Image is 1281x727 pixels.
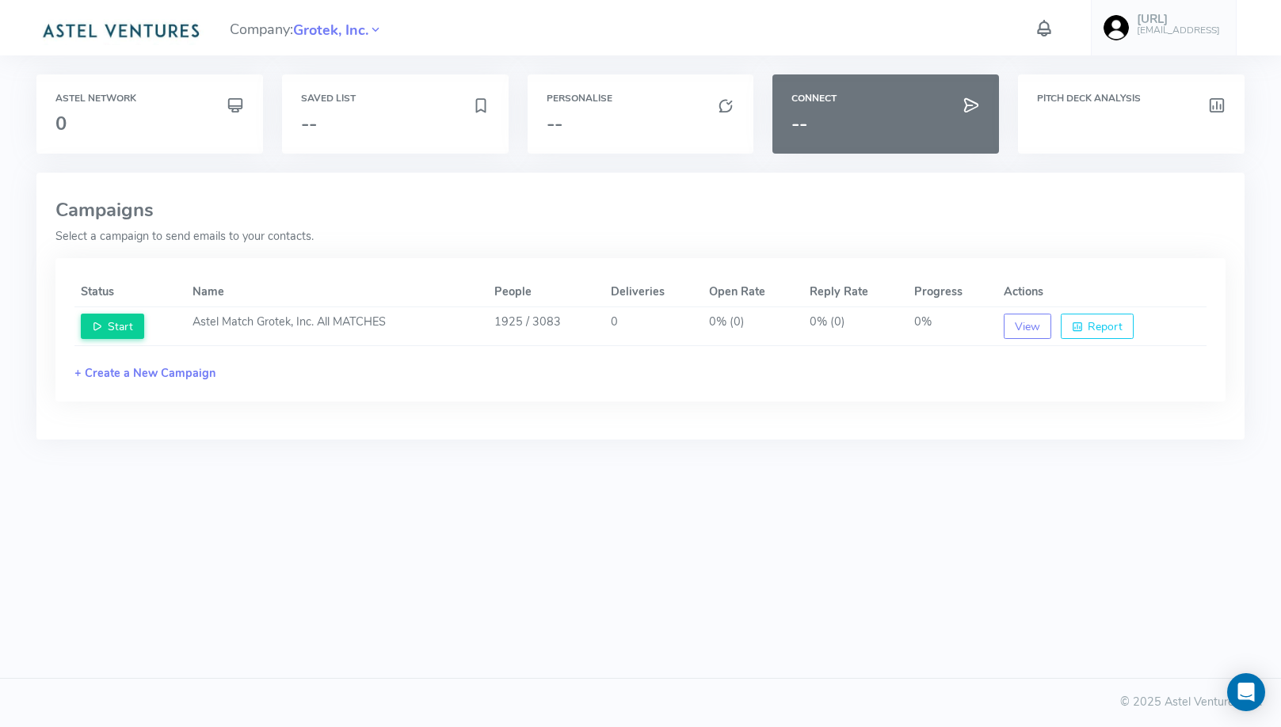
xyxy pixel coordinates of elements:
span: 0 [55,111,67,136]
h3: -- [547,113,735,134]
th: Open Rate [703,277,804,307]
h6: Pitch Deck Analysis [1037,93,1226,104]
th: Name [186,277,489,307]
div: Open Intercom Messenger [1227,673,1265,711]
button: Start [81,314,144,339]
h6: Connect [791,93,980,104]
button: Report [1061,314,1134,339]
a: + Create a New Campaign [74,365,215,381]
th: People [488,277,604,307]
h3: -- [791,113,980,134]
td: 1925 / 3083 [488,307,604,346]
span: Company: [230,14,383,42]
p: Select a campaign to send emails to your contacts. [55,228,1225,246]
h3: Campaigns [55,200,1225,220]
a: Grotek, Inc. [293,20,368,39]
div: © 2025 Astel Ventures Ltd. [19,694,1262,711]
h5: [URL] [1137,13,1220,26]
td: 0% [908,307,997,346]
span: -- [301,111,317,136]
h6: Astel Network [55,93,244,104]
td: Astel Match Grotek, Inc. All MATCHES [186,307,489,346]
td: 0% (0) [703,307,804,346]
td: 0 [604,307,702,346]
th: Actions [997,277,1206,307]
img: user-image [1104,15,1129,40]
th: Status [74,277,185,307]
h6: Personalise [547,93,735,104]
th: Deliveries [604,277,702,307]
span: Grotek, Inc. [293,20,368,41]
h6: Saved List [301,93,490,104]
th: Reply Rate [803,277,908,307]
h6: [EMAIL_ADDRESS] [1137,25,1220,36]
button: View [1004,314,1051,339]
th: Progress [908,277,997,307]
td: 0% (0) [803,307,908,346]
